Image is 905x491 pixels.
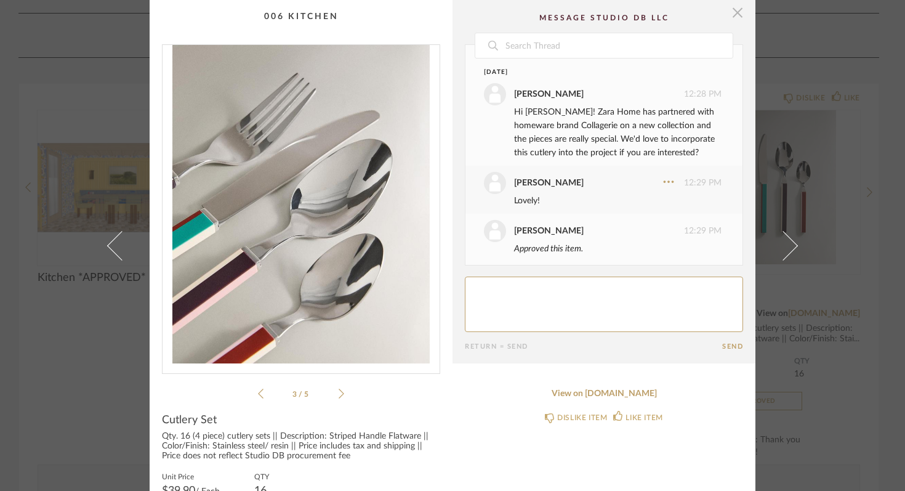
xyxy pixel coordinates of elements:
span: 5 [304,391,310,398]
span: 3 [292,391,299,398]
div: 12:28 PM [484,83,722,105]
div: Approved this item. [514,242,722,256]
span: / [299,391,304,398]
div: Return = Send [465,343,722,351]
div: [PERSON_NAME] [514,87,584,101]
div: Hi [PERSON_NAME]! Zara Home has partnered with homeware brand Collagerie on a new collection and ... [514,105,722,160]
button: Send [722,343,743,351]
div: [PERSON_NAME] [514,176,584,190]
a: View on [DOMAIN_NAME] [465,389,743,399]
div: [PERSON_NAME] [514,224,584,238]
label: QTY [254,471,269,481]
input: Search Thread [504,33,733,58]
label: Unit Price [162,471,220,481]
div: [DATE] [484,68,699,77]
div: 2 [163,45,440,363]
div: Qty. 16 (4 piece) cutlery sets || Description: Striped Handle Flatware || Color/Finish: Stainless... [162,432,440,461]
div: Lovely! [514,194,722,208]
div: DISLIKE ITEM [557,412,607,424]
span: Cutlery Set [162,413,217,427]
div: 12:29 PM [484,220,722,242]
div: 12:29 PM [484,172,722,194]
img: 8cdf5f3c-bc48-4c03-b438-fd8a9757dbcc_1000x1000.jpg [163,45,440,363]
div: LIKE ITEM [625,412,662,424]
